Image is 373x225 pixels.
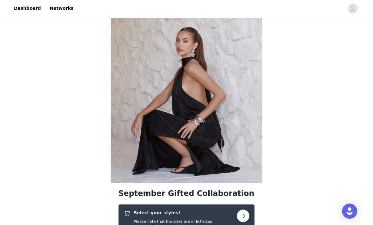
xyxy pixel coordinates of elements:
[134,210,212,216] h4: Select your styles!
[134,219,212,224] h5: Please note that the sizes are in EU Sizes
[350,3,356,14] div: avatar
[46,1,77,15] a: Networks
[111,18,262,183] img: campaign image
[10,1,45,15] a: Dashboard
[342,204,357,219] div: Open Intercom Messenger
[118,188,255,199] h1: September Gifted Collaboration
